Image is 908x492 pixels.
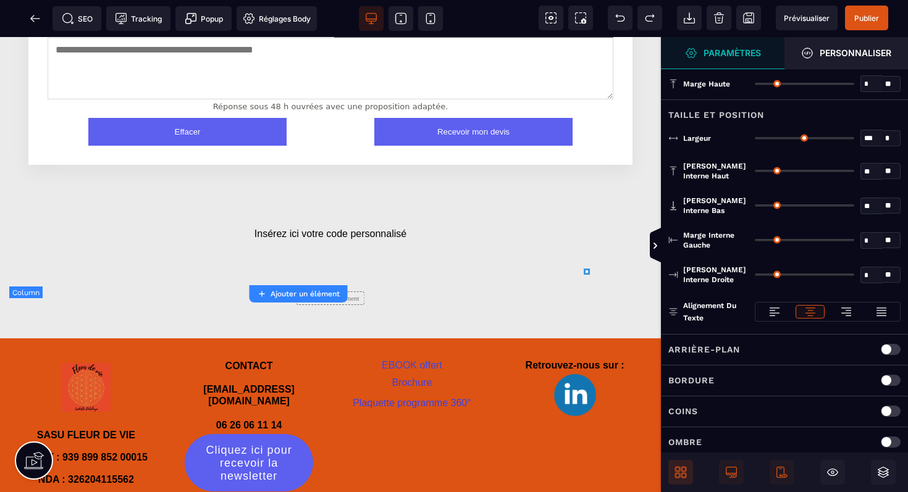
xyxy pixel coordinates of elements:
b: CONTACT [EMAIL_ADDRESS][DOMAIN_NAME] 06 26 06 11 14 [203,323,295,393]
span: Largeur [683,133,711,143]
span: Popup [185,12,223,25]
span: Voir bureau [359,6,384,31]
img: 1a59c7fc07b2df508e9f9470b57f58b2_Design_sans_titre_(2).png [554,337,596,379]
div: Taille et position [661,99,908,122]
strong: Paramètres [704,48,761,57]
span: Importer [677,6,702,30]
span: Afficher les vues [661,228,673,265]
span: Ouvrir le gestionnaire de styles [784,37,908,69]
span: Défaire [608,6,633,30]
strong: Personnaliser [820,48,891,57]
a: EBOOK offert [382,323,442,333]
span: Ouvrir le gestionnaire de styles [661,37,784,69]
span: Aperçu [776,6,838,30]
span: Enregistrer le contenu [845,6,888,30]
span: Tracking [115,12,162,25]
span: Rétablir [637,6,662,30]
span: Code de suivi [106,6,170,31]
span: Voir tablette [389,6,413,31]
span: Voir mobile [418,6,443,31]
span: [PERSON_NAME] interne bas [683,196,749,215]
span: Marge haute [683,79,730,89]
button: Recevoir mon devis [374,81,573,109]
span: Capture d'écran [568,6,593,30]
span: Ouvrir les blocs [668,460,693,485]
span: Créer une alerte modale [175,6,232,31]
span: Enregistrer [736,6,761,30]
p: Alignement du texte [668,299,749,324]
span: Réglages Body [243,12,311,25]
span: Afficher le desktop [719,460,744,485]
span: [PERSON_NAME] interne haut [683,161,749,181]
p: Réponse sous 48 h ouvrées avec une proposition adaptée. [48,65,613,75]
a: Plaquette programme 360° [353,361,471,371]
span: Prévisualiser [784,14,830,23]
span: Ouvrir les calques [871,460,896,485]
span: Marge interne gauche [683,230,749,250]
span: Insérez ici votre code personnalisé [254,191,406,202]
span: Métadata SEO [53,6,101,31]
span: Publier [854,14,879,23]
button: Ajouter un élément [249,285,347,302]
p: Bordure [668,373,715,388]
button: Effacer [88,81,287,109]
strong: Ajouter un élément [271,290,340,298]
a: Brochure [392,340,432,351]
span: Favicon [237,6,317,31]
span: Retour [23,6,48,31]
b: Retrouvez-nous sur : [526,323,624,333]
span: SEO [62,12,93,25]
p: Coins [668,404,698,419]
p: Arrière-plan [668,342,740,357]
b: SIRET : 939 899 852 00015 NDA : 326204115562 En cours de référencement QUALIOPI [22,415,153,481]
span: Nettoyage [707,6,731,30]
span: Masquer le bloc [820,460,845,485]
span: [PERSON_NAME] interne droite [683,265,749,285]
span: Voir les composants [539,6,563,30]
p: Ombre [668,435,702,449]
b: SASU FLEUR DE VIE [37,393,135,403]
button: Cliquez ici pour recevoir la newsletter [185,397,313,454]
span: Afficher le mobile [770,460,794,485]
